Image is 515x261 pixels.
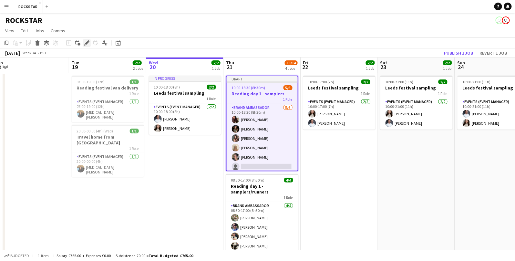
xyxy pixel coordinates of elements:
[133,60,142,65] span: 2/2
[72,153,144,177] app-card-role: Events (Event Manager)1/120:00-00:00 (4h)[MEDICAL_DATA][PERSON_NAME]
[72,60,79,66] span: Tue
[5,50,20,56] div: [DATE]
[72,85,144,91] h3: Reading festival van delivery
[3,26,17,35] a: View
[303,60,308,66] span: Fri
[149,60,158,66] span: Wed
[10,254,29,258] span: Budgeted
[148,63,158,71] span: 20
[72,134,144,146] h3: Travel home from [GEOGRAPHIC_DATA]
[225,63,234,71] span: 21
[283,97,293,102] span: 1 Role
[48,26,68,35] a: Comms
[71,63,79,71] span: 19
[226,174,298,252] app-job-card: 08:30-17:00 (8h30m)4/4Reading day 1 - samplers/runners1 RoleBrand Ambassador4/408:30-17:00 (8h30m...
[226,60,234,66] span: Thu
[302,63,308,71] span: 22
[380,98,453,130] app-card-role: Events (Event Manager)2/210:00-21:00 (11h)[PERSON_NAME][PERSON_NAME]
[129,146,139,151] span: 1 Role
[57,253,193,258] div: Salary £765.00 + Expenses £0.00 + Subsistence £0.00 =
[207,85,216,89] span: 2/2
[13,0,43,13] button: ROCKSTAR
[211,60,221,65] span: 2/2
[379,63,387,71] span: 23
[496,16,503,24] app-user-avatar: Ed Harvey
[32,26,47,35] a: Jobs
[303,85,376,91] h3: Leeds festival sampling
[72,98,144,122] app-card-role: Events (Event Manager)1/107:00-19:00 (12h)[MEDICAL_DATA][PERSON_NAME]
[380,60,387,66] span: Sat
[226,76,298,171] app-job-card: Draft10:00-18:30 (8h30m)5/6Reading day 1 - samplers1 RoleBrand Ambassador5/610:00-18:30 (8h30m)[P...
[443,60,452,65] span: 2/2
[5,28,14,34] span: View
[458,60,465,66] span: Sun
[443,66,452,71] div: 1 Job
[231,178,265,183] span: 08:30-17:00 (8h30m)
[130,79,139,84] span: 1/1
[303,98,376,130] app-card-role: Events (Event Manager)2/210:00-17:00 (7h)[PERSON_NAME][PERSON_NAME]
[438,91,448,96] span: 1 Role
[149,103,221,135] app-card-role: Events (Event Manager)2/210:00-18:00 (8h)[PERSON_NAME][PERSON_NAME]
[477,49,510,57] button: Revert 1 job
[366,66,375,71] div: 1 Job
[380,76,453,130] app-job-card: 10:00-21:00 (11h)2/2Leeds festival sampling1 RoleEvents (Event Manager)2/210:00-21:00 (11h)[PERSO...
[361,91,370,96] span: 1 Role
[212,66,220,71] div: 1 Job
[361,79,370,84] span: 2/2
[129,91,139,96] span: 1 Role
[154,85,180,89] span: 10:00-18:00 (8h)
[130,129,139,133] span: 1/1
[133,66,143,71] div: 2 Jobs
[149,253,193,258] span: Total Budgeted £765.00
[51,28,65,34] span: Comms
[285,60,298,65] span: 13/14
[463,79,491,84] span: 10:00-21:00 (11h)
[77,79,105,84] span: 07:00-19:00 (12h)
[149,76,221,135] app-job-card: In progress10:00-18:00 (8h)2/2Leeds festival sampling1 RoleEvents (Event Manager)2/210:00-18:00 (...
[226,202,298,252] app-card-role: Brand Ambassador4/408:30-17:00 (8h30m)[PERSON_NAME][PERSON_NAME][PERSON_NAME][PERSON_NAME]
[18,26,31,35] a: Edit
[40,50,46,55] div: BST
[232,85,265,90] span: 10:00-18:30 (8h30m)
[386,79,414,84] span: 10:00-21:00 (11h)
[21,28,28,34] span: Edit
[149,76,221,81] div: In progress
[149,90,221,96] h3: Leeds festival sampling
[308,79,335,84] span: 10:00-17:00 (7h)
[380,85,453,91] h3: Leeds festival sampling
[438,79,448,84] span: 2/2
[227,91,298,97] h3: Reading day 1 - samplers
[227,104,298,173] app-card-role: Brand Ambassador5/610:00-18:30 (8h30m)[PERSON_NAME][PERSON_NAME][PERSON_NAME][PERSON_NAME][PERSON...
[36,253,51,258] span: 1 item
[3,252,30,259] button: Budgeted
[441,49,476,57] button: Publish 1 job
[35,28,44,34] span: Jobs
[303,76,376,130] app-job-card: 10:00-17:00 (7h)2/2Leeds festival sampling1 RoleEvents (Event Manager)2/210:00-17:00 (7h)[PERSON_...
[284,195,293,200] span: 1 Role
[284,178,293,183] span: 4/4
[72,125,144,177] app-job-card: 20:00-00:00 (4h) (Wed)1/1Travel home from [GEOGRAPHIC_DATA]1 RoleEvents (Event Manager)1/120:00-0...
[72,76,144,122] app-job-card: 07:00-19:00 (12h)1/1Reading festival van delivery1 RoleEvents (Event Manager)1/107:00-19:00 (12h)...
[283,85,293,90] span: 5/6
[77,129,113,133] span: 20:00-00:00 (4h) (Wed)
[226,183,298,195] h3: Reading day 1 - samplers/runners
[285,66,297,71] div: 4 Jobs
[366,60,375,65] span: 2/2
[21,50,37,55] span: Week 34
[227,76,298,81] div: Draft
[457,63,465,71] span: 24
[207,96,216,101] span: 1 Role
[502,16,510,24] app-user-avatar: Ed Harvey
[5,16,42,25] h1: ROCKSTAR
